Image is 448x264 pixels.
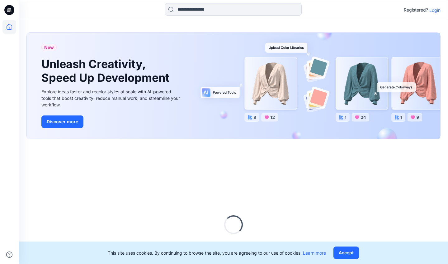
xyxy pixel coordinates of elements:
div: Explore ideas faster and recolor styles at scale with AI-powered tools that boost creativity, red... [41,88,182,108]
p: This site uses cookies. By continuing to browse the site, you are agreeing to our use of cookies. [108,250,326,256]
span: New [44,44,54,51]
button: Accept [333,247,359,259]
p: Login [429,7,441,13]
p: Registered? [404,6,428,14]
a: Discover more [41,115,182,128]
h1: Unleash Creativity, Speed Up Development [41,57,172,84]
a: Learn more [303,250,326,256]
button: Discover more [41,115,83,128]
